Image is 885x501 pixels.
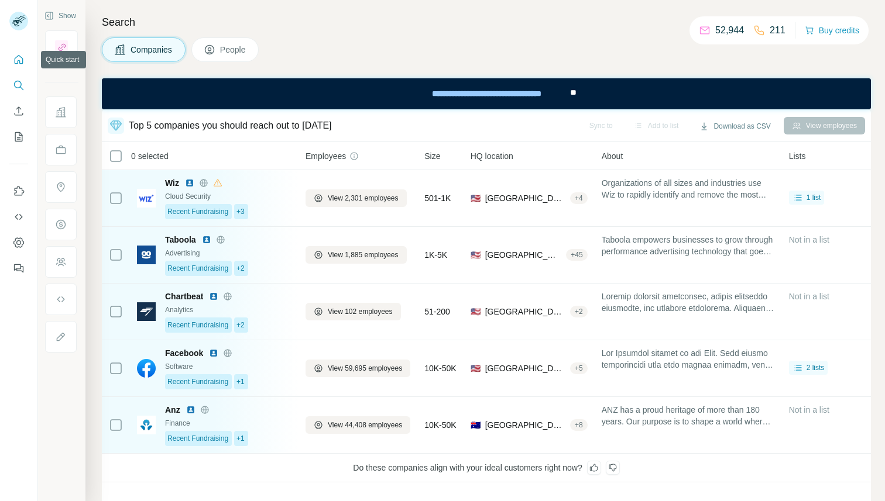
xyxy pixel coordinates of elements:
[236,263,245,274] span: +2
[102,454,871,482] div: Do these companies align with your ideal customers right now?
[102,78,871,109] iframe: Banner
[691,118,778,135] button: Download as CSV
[424,150,440,162] span: Size
[165,347,203,359] span: Facebook
[167,206,228,217] span: Recent Fundraising
[306,246,407,264] button: View 1,885 employees
[602,150,623,162] span: About
[165,291,203,302] span: Chartbeat
[137,246,156,264] img: Logo of Taboola
[209,292,218,301] img: LinkedIn logo
[9,75,28,96] button: Search
[137,359,156,378] img: Logo of Facebook
[424,249,447,261] span: 1K-5K
[209,348,218,358] img: LinkedIn logo
[485,362,565,374] span: [GEOGRAPHIC_DATA]
[328,193,399,203] span: View 2,301 employees
[165,305,291,315] div: Analytics
[36,7,84,25] button: Show
[202,235,211,244] img: LinkedIn logo
[165,177,179,189] span: Wiz
[9,181,28,202] button: Use Surfe on LinkedIn
[306,303,401,320] button: View 102 employees
[137,302,156,321] img: Logo of Chartbeat
[424,306,450,317] span: 51-200
[9,258,28,279] button: Feedback
[789,235,829,244] span: Not in a list
[9,49,28,70] button: Quick start
[328,306,393,317] span: View 102 employees
[807,362,825,373] span: 2 lists
[602,234,775,257] span: Taboola empowers businesses to grow through performance advertising technology that goes beyond s...
[306,189,407,207] button: View 2,301 employees
[165,361,291,372] div: Software
[424,419,456,431] span: 10K-50K
[328,420,402,430] span: View 44,408 employees
[328,363,402,374] span: View 59,695 employees
[485,192,565,204] span: [GEOGRAPHIC_DATA], [US_STATE]
[602,291,775,314] span: Loremip dolorsit ametconsec, adipis elitseddo eiusmodte, inc utlabore etdolorema. Aliquaeni admin...
[131,44,173,56] span: Companies
[471,150,513,162] span: HQ location
[9,101,28,122] button: Enrich CSV
[220,44,247,56] span: People
[805,22,859,39] button: Buy credits
[570,193,588,203] div: + 4
[167,433,228,444] span: Recent Fundraising
[770,23,785,37] p: 211
[129,119,332,133] div: Top 5 companies you should reach out to [DATE]
[165,404,180,416] span: Anz
[424,362,456,374] span: 10K-50K
[306,416,410,434] button: View 44,408 employees
[570,306,588,317] div: + 2
[9,232,28,253] button: Dashboard
[165,248,291,258] div: Advertising
[789,292,829,301] span: Not in a list
[485,249,562,261] span: [GEOGRAPHIC_DATA], [US_STATE]
[9,126,28,147] button: My lists
[185,178,194,188] img: LinkedIn logo
[165,191,291,202] div: Cloud Security
[137,189,156,208] img: Logo of Wiz
[236,376,245,387] span: +1
[471,306,481,317] span: 🇺🇸
[424,192,451,204] span: 501-1K
[102,14,871,30] h4: Search
[328,250,399,260] span: View 1,885 employees
[306,150,346,162] span: Employees
[236,206,245,217] span: +3
[471,419,481,431] span: 🇦🇺
[167,320,228,330] span: Recent Fundraising
[165,234,196,246] span: Taboola
[236,320,245,330] span: +2
[165,418,291,429] div: Finance
[9,206,28,227] button: Use Surfe API
[485,306,565,317] span: [GEOGRAPHIC_DATA], [US_STATE]
[789,405,829,414] span: Not in a list
[471,249,481,261] span: 🇺🇸
[602,404,775,427] span: ANZ has a proud heritage of more than 180 years. Our purpose is to shape a world where people and...
[471,192,481,204] span: 🇺🇸
[602,177,775,201] span: Organizations of all sizes and industries use Wiz to rapidly identify and remove the most critica...
[485,419,565,431] span: [GEOGRAPHIC_DATA]
[186,405,195,414] img: LinkedIn logo
[807,192,821,203] span: 1 list
[715,23,744,37] p: 52,944
[570,363,588,374] div: + 5
[789,150,806,162] span: Lists
[566,250,587,260] div: + 45
[137,416,156,434] img: Logo of Anz
[306,360,410,377] button: View 59,695 employees
[602,347,775,371] span: Lor Ipsumdol sitamet co adi Elit. Sedd eiusmo temporincidi utla etdo magnaa enimadm, veni quisnos...
[131,150,169,162] span: 0 selected
[236,433,245,444] span: +1
[167,263,228,274] span: Recent Fundraising
[167,376,228,387] span: Recent Fundraising
[570,420,588,430] div: + 8
[471,362,481,374] span: 🇺🇸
